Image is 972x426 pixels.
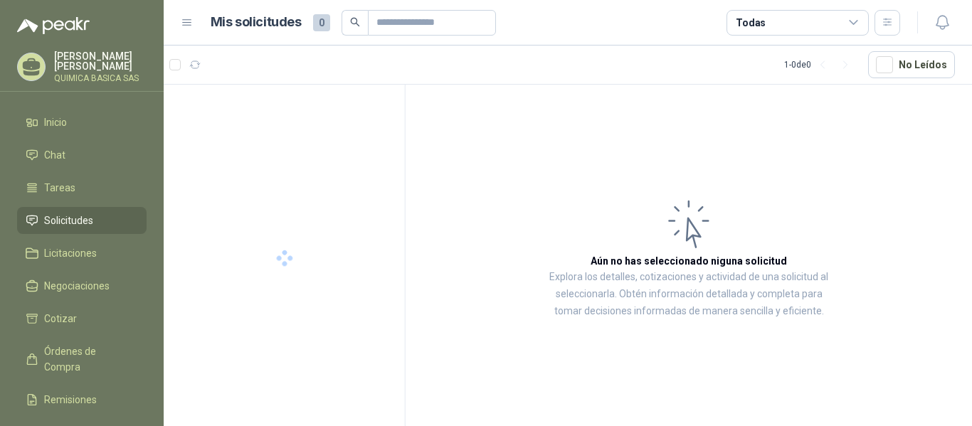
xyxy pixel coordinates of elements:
[17,174,147,201] a: Tareas
[44,278,110,294] span: Negociaciones
[17,240,147,267] a: Licitaciones
[17,338,147,380] a: Órdenes de Compra
[211,12,302,33] h1: Mis solicitudes
[17,142,147,169] a: Chat
[17,109,147,136] a: Inicio
[54,74,147,82] p: QUIMICA BASICA SAS
[736,15,766,31] div: Todas
[17,272,147,299] a: Negociaciones
[591,253,787,269] h3: Aún no has seleccionado niguna solicitud
[44,311,77,326] span: Cotizar
[44,213,93,228] span: Solicitudes
[44,392,97,408] span: Remisiones
[44,115,67,130] span: Inicio
[44,180,75,196] span: Tareas
[784,53,857,76] div: 1 - 0 de 0
[313,14,330,31] span: 0
[44,245,97,261] span: Licitaciones
[17,17,90,34] img: Logo peakr
[17,207,147,234] a: Solicitudes
[17,386,147,413] a: Remisiones
[44,147,65,163] span: Chat
[44,344,133,375] span: Órdenes de Compra
[548,269,830,320] p: Explora los detalles, cotizaciones y actividad de una solicitud al seleccionarla. Obtén informaci...
[17,305,147,332] a: Cotizar
[54,51,147,71] p: [PERSON_NAME] [PERSON_NAME]
[350,17,360,27] span: search
[868,51,955,78] button: No Leídos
